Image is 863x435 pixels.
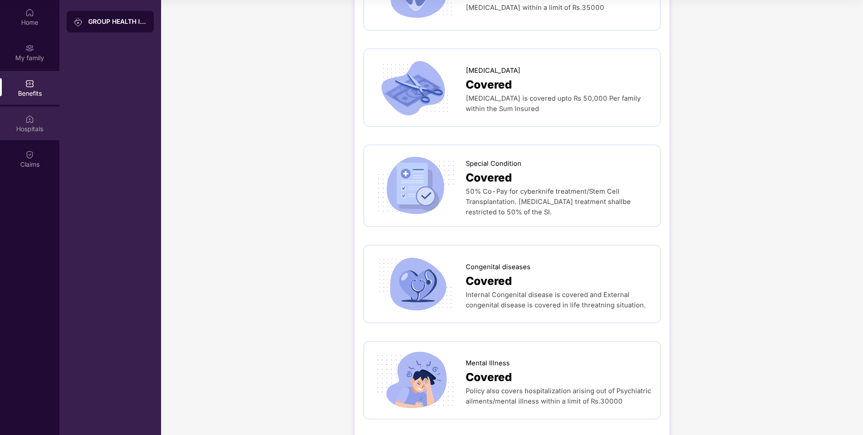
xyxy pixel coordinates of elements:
[373,351,458,410] img: icon
[466,272,512,290] span: Covered
[466,187,631,216] span: 50% Co-Pay for cyberknife treatment/Stem Cell Transplantation. [MEDICAL_DATA] treatment shallbe r...
[466,262,530,272] span: Congenital diseases
[25,115,34,124] img: svg+xml;base64,PHN2ZyBpZD0iSG9zcGl0YWxzIiB4bWxucz0iaHR0cDovL3d3dy53My5vcmcvMjAwMC9zdmciIHdpZHRoPS...
[466,387,651,405] span: Policy also covers hospitalization arising out of Psychiatric ailments/mental illness within a li...
[25,44,34,53] img: svg+xml;base64,PHN2ZyB3aWR0aD0iMjAiIGhlaWdodD0iMjAiIHZpZXdCb3g9IjAgMCAyMCAyMCIgZmlsbD0ibm9uZSIgeG...
[466,94,641,113] span: [MEDICAL_DATA] is covered upto Rs 50,000 Per family within the Sum Insured
[25,150,34,159] img: svg+xml;base64,PHN2ZyBpZD0iQ2xhaW0iIHhtbG5zPSJodHRwOi8vd3d3LnczLm9yZy8yMDAwL3N2ZyIgd2lkdGg9IjIwIi...
[25,79,34,88] img: svg+xml;base64,PHN2ZyBpZD0iQmVuZWZpdHMiIHhtbG5zPSJodHRwOi8vd3d3LnczLm9yZy8yMDAwL3N2ZyIgd2lkdGg9Ij...
[373,156,458,216] img: icon
[466,66,521,76] span: [MEDICAL_DATA]
[466,4,604,12] span: [MEDICAL_DATA] within a limit of Rs.35000
[25,8,34,17] img: svg+xml;base64,PHN2ZyBpZD0iSG9tZSIgeG1sbnM9Imh0dHA6Ly93d3cudzMub3JnLzIwMDAvc3ZnIiB3aWR0aD0iMjAiIG...
[466,159,521,169] span: Special Condition
[466,368,512,386] span: Covered
[466,76,512,93] span: Covered
[466,169,512,186] span: Covered
[466,358,510,368] span: Mental Illness
[373,254,458,314] img: icon
[466,291,646,309] span: Internal Congenital disease is covered and External congenital disease is covered in life threatn...
[373,58,458,117] img: icon
[88,17,147,26] div: GROUP HEALTH INSURANCE
[74,18,83,27] img: svg+xml;base64,PHN2ZyB3aWR0aD0iMjAiIGhlaWdodD0iMjAiIHZpZXdCb3g9IjAgMCAyMCAyMCIgZmlsbD0ibm9uZSIgeG...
